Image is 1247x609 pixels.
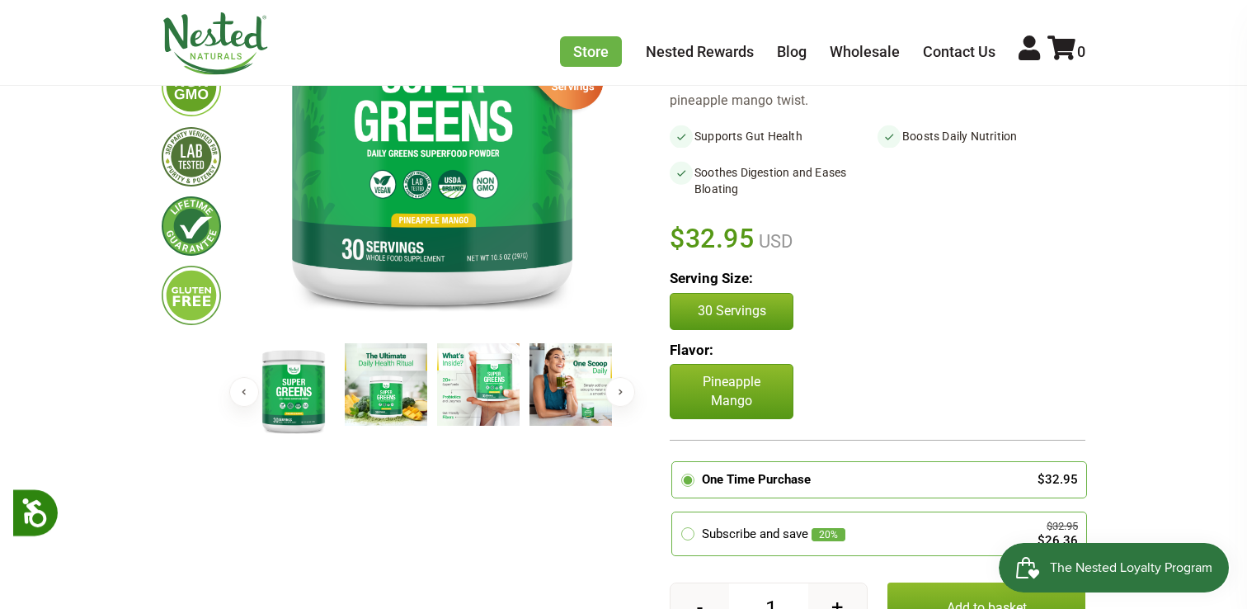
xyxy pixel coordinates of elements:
[670,161,878,201] li: Soothes Digestion and Eases Bloating
[162,57,221,116] img: gmofree
[999,543,1231,592] iframe: Button to open loyalty program pop-up
[755,231,793,252] span: USD
[252,343,335,438] img: Super Greens - Pineapple Mango
[1077,43,1085,60] span: 0
[162,12,269,75] img: Nested Naturals
[830,43,900,60] a: Wholesale
[162,127,221,186] img: thirdpartytested
[670,270,753,286] b: Serving Size:
[670,364,793,419] p: Pineapple Mango
[777,43,807,60] a: Blog
[646,43,754,60] a: Nested Rewards
[605,377,635,407] button: Next
[878,125,1085,148] li: Boosts Daily Nutrition
[923,43,995,60] a: Contact Us
[1047,43,1085,60] a: 0
[345,343,427,426] img: Super Greens - Pineapple Mango
[229,377,259,407] button: Previous
[670,220,755,257] span: $32.95
[670,293,793,329] button: 30 Servings
[162,196,221,256] img: lifetimeguarantee
[437,343,520,426] img: Super Greens - Pineapple Mango
[560,36,622,67] a: Store
[529,343,612,426] img: Super Greens - Pineapple Mango
[670,342,713,358] b: Flavor:
[162,266,221,325] img: glutenfree
[670,125,878,148] li: Supports Gut Health
[687,302,776,320] p: 30 Servings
